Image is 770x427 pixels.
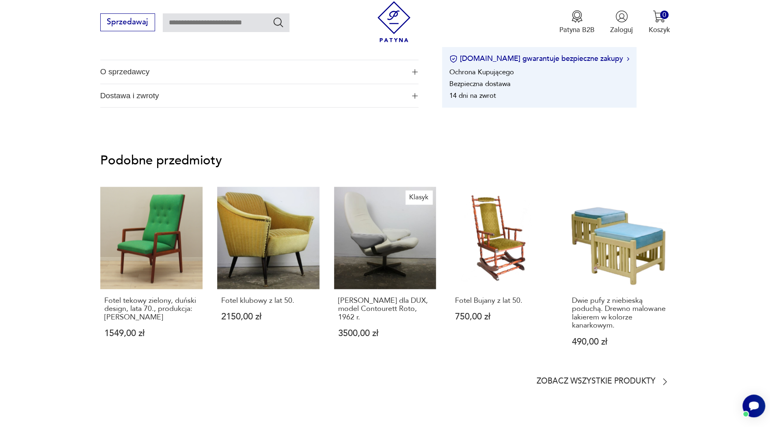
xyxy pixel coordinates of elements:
p: 2150,00 zł [221,313,315,321]
button: Ikona plusaDostawa i zwroty [100,84,419,108]
img: Ikona certyfikatu [449,55,457,63]
span: O sprzedawcy [100,60,405,84]
img: Ikona plusa [412,93,418,99]
img: Ikona plusa [412,69,418,75]
p: [PERSON_NAME] dla DUX, model Contourett Roto, 1962 r. [338,297,431,321]
a: Zobacz wszystkie produkty [536,377,670,386]
a: KlasykAlf Svensson dla DUX, model Contourett Roto, 1962 r.[PERSON_NAME] dla DUX, model Contourett... [334,187,436,365]
span: Dostawa i zwroty [100,84,405,108]
p: Patyna B2B [559,25,595,35]
button: Ikona plusaO sprzedawcy [100,60,419,84]
p: 1549,00 zł [104,329,198,338]
img: Ikona medalu [571,10,583,23]
img: Patyna - sklep z meblami i dekoracjami vintage [373,1,414,42]
li: 14 dni na zwrot [449,91,496,100]
img: Ikonka użytkownika [615,10,628,23]
p: Fotel Bujany z lat 50. [455,297,548,305]
a: Sprzedawaj [100,19,155,26]
p: Podobne przedmioty [100,155,670,166]
p: Koszyk [648,25,670,35]
li: Bezpieczna dostawa [449,79,511,88]
p: Fotel klubowy z lat 50. [221,297,315,305]
a: Ikona medaluPatyna B2B [559,10,595,35]
button: [DOMAIN_NAME] gwarantuje bezpieczne zakupy [449,54,629,64]
p: Dwie pufy z niebieską poduchą. Drewno malowane lakierem w kolorze kanarkowym. [572,297,665,330]
p: 3500,00 zł [338,329,431,338]
img: Ikona koszyka [653,10,665,23]
img: Ikona strzałki w prawo [627,57,629,61]
p: Fotel tekowy zielony, duński design, lata 70., produkcja: [PERSON_NAME] [104,297,198,321]
p: 490,00 zł [572,338,665,346]
p: 750,00 zł [455,313,548,321]
button: Zaloguj [610,10,633,35]
button: 0Koszyk [648,10,670,35]
button: Sprzedawaj [100,13,155,31]
p: Zobacz wszystkie produkty [536,378,655,385]
button: Patyna B2B [559,10,595,35]
p: Zaloguj [610,25,633,35]
a: Fotel Bujany z lat 50.Fotel Bujany z lat 50.750,00 zł [451,187,553,365]
a: Fotel klubowy z lat 50.Fotel klubowy z lat 50.2150,00 zł [217,187,319,365]
li: Ochrona Kupującego [449,67,514,77]
iframe: Smartsupp widget button [742,395,765,417]
div: 0 [660,11,669,19]
a: Dwie pufy z niebieską poduchą. Drewno malowane lakierem w kolorze kanarkowym.Dwie pufy z niebiesk... [567,187,670,365]
button: Szukaj [272,16,284,28]
a: Fotel tekowy zielony, duński design, lata 70., produkcja: DaniaFotel tekowy zielony, duński desig... [100,187,203,365]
